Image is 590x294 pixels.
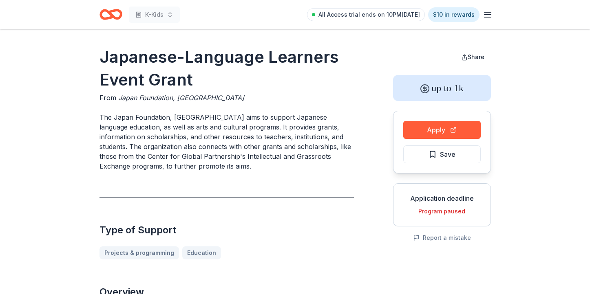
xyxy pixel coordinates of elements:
span: K-Kids [145,10,164,20]
span: Japan Foundation, [GEOGRAPHIC_DATA] [118,94,244,102]
p: The Japan Foundation, [GEOGRAPHIC_DATA] aims to support Japanese language education, as well as a... [99,112,354,171]
button: Save [403,145,481,163]
span: All Access trial ends on 10PM[DATE] [318,10,420,20]
div: up to 1k [393,75,491,101]
span: Share [468,53,484,60]
h1: Japanese-Language Learners Event Grant [99,46,354,91]
a: Projects & programming [99,246,179,259]
a: Education [182,246,221,259]
h2: Type of Support [99,224,354,237]
button: K-Kids [129,7,180,23]
div: Program paused [400,206,484,216]
a: All Access trial ends on 10PM[DATE] [307,8,425,21]
a: Home [99,5,122,24]
div: From [99,93,354,103]
button: Apply [403,121,481,139]
div: Application deadline [400,193,484,203]
a: $10 in rewards [428,7,480,22]
span: Save [440,149,455,160]
button: Share [455,49,491,65]
button: Report a mistake [413,233,471,243]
